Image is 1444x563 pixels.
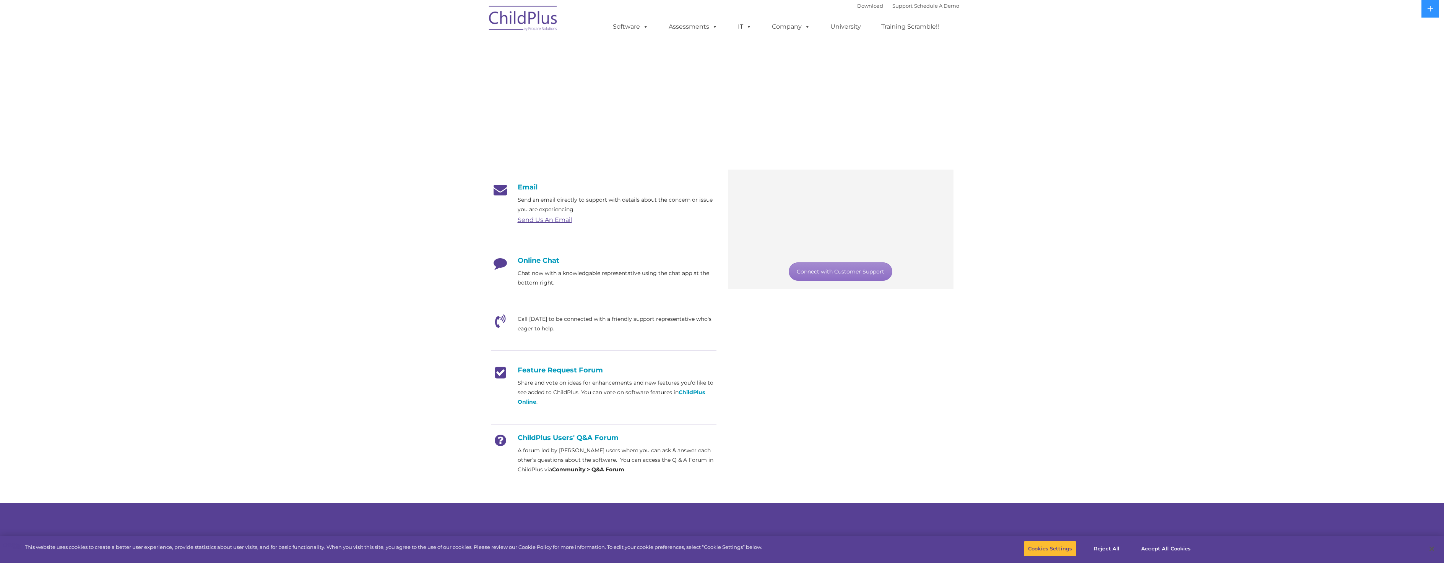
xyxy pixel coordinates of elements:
h4: ChildPlus Users' Q&A Forum [491,434,716,442]
a: Download [857,3,883,9]
a: Software [605,19,656,34]
a: Schedule A Demo [914,3,959,9]
h4: Email [491,183,716,191]
p: Call [DATE] to be connected with a friendly support representative who's eager to help. [518,314,716,333]
a: Support [892,3,913,9]
p: A forum led by [PERSON_NAME] users where you can ask & answer each other’s questions about the so... [518,446,716,474]
button: Accept All Cookies [1137,541,1195,557]
img: ChildPlus by Procare Solutions [485,0,562,39]
a: Company [764,19,818,34]
button: Close [1423,540,1440,557]
strong: Community > Q&A Forum [552,466,624,473]
a: Training Scramble!! [874,19,947,34]
a: Connect with Customer Support [789,262,892,281]
h4: Online Chat [491,256,716,265]
p: Send an email directly to support with details about the concern or issue you are experiencing. [518,195,716,214]
button: Reject All [1083,541,1131,557]
button: Cookies Settings [1024,541,1076,557]
h4: Feature Request Forum [491,366,716,374]
div: This website uses cookies to create a better user experience, provide statistics about user visit... [25,544,762,551]
a: ChildPlus Online [518,389,705,405]
a: University [823,19,869,34]
a: IT [730,19,759,34]
a: Send Us An Email [518,216,572,223]
p: Share and vote on ideas for enhancements and new features you’d like to see added to ChildPlus. Y... [518,378,716,407]
font: | [857,3,959,9]
a: Assessments [661,19,725,34]
p: Chat now with a knowledgable representative using the chat app at the bottom right. [518,269,716,288]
